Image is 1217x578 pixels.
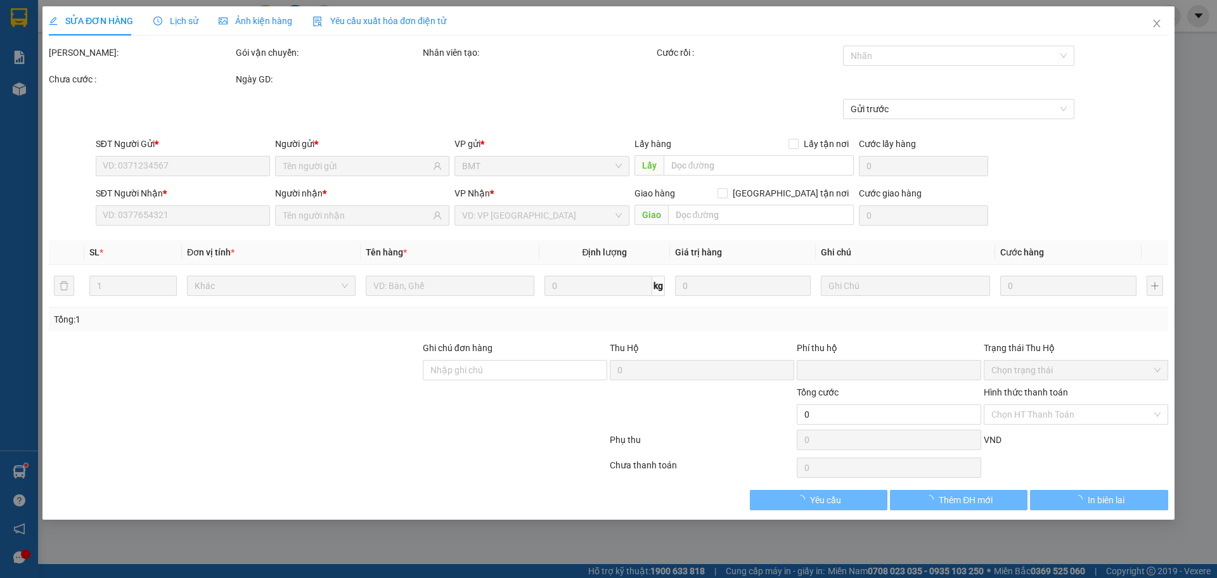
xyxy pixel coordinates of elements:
input: Tên người gửi [283,159,430,173]
div: [PERSON_NAME]: [49,46,233,60]
span: SỬA ĐƠN HÀNG [49,16,133,26]
button: plus [1147,276,1163,296]
div: 0907962169 [108,56,197,74]
input: Dọc đường [664,155,854,176]
span: Khác [195,276,348,295]
span: VND [984,435,1001,445]
div: BMT [11,11,100,26]
div: VP gửi [455,137,629,151]
span: BMT [463,157,622,176]
input: Tên người nhận [283,209,430,222]
span: [GEOGRAPHIC_DATA] tận nơi [728,186,854,200]
div: Trạng thái Thu Hộ [984,341,1168,355]
span: edit [49,16,58,25]
input: Ghi chú đơn hàng [423,360,607,380]
span: Lịch sử [153,16,198,26]
span: Cước hàng [1000,247,1044,257]
input: Ghi Chú [821,276,990,296]
span: Lấy tận nơi [799,137,854,151]
span: Lấy hàng [634,139,671,149]
span: Thêm ĐH mới [939,493,993,507]
th: Ghi chú [816,240,995,265]
input: VD: Bàn, Ghế [366,276,534,296]
label: Cước giao hàng [859,188,922,198]
span: In biên lai [1088,493,1124,507]
button: Yêu cầu [750,490,887,510]
span: Chọn trạng thái [991,361,1161,380]
div: Gói vận chuyển: [236,46,420,60]
div: Phí thu hộ [797,341,981,360]
label: Ghi chú đơn hàng [423,343,493,353]
span: clock-circle [153,16,162,25]
span: Định lượng [583,247,628,257]
input: Dọc đường [668,205,854,225]
div: SĐT Người Gửi [96,137,270,151]
span: SL [89,247,100,257]
span: user [434,162,442,170]
div: Tổng: 1 [54,312,470,326]
span: user [434,211,442,220]
label: Cước lấy hàng [859,139,916,149]
span: Tên hàng [366,247,407,257]
div: Chưa thanh toán [608,458,795,480]
button: In biên lai [1031,490,1168,510]
button: Close [1139,6,1175,42]
button: Thêm ĐH mới [890,490,1027,510]
span: loading [925,495,939,504]
div: Ngày GD: [236,72,420,86]
span: VP Nhận [455,188,491,198]
img: icon [312,16,323,27]
span: Giao hàng [634,188,675,198]
div: Người nhận [275,186,449,200]
div: Trụ sở HCM [108,11,197,41]
span: Giá trị hàng [675,247,722,257]
span: Gửi: [11,12,30,25]
div: trúc [108,41,197,56]
div: 0907962169 [11,41,100,59]
div: A [11,26,100,41]
input: 0 [675,276,811,296]
span: close [1152,18,1162,29]
button: delete [54,276,74,296]
span: Giao [634,205,668,225]
span: picture [219,16,228,25]
div: Người gửi [275,137,449,151]
div: 40.000 [10,82,101,97]
span: Thu Hộ [610,343,639,353]
span: loading [796,495,810,504]
input: Cước giao hàng [859,205,988,226]
span: kg [652,276,665,296]
span: Tổng cước [797,387,839,397]
input: Cước lấy hàng [859,156,988,176]
span: Yêu cầu xuất hóa đơn điện tử [312,16,446,26]
span: CR : [10,83,29,96]
div: Cước rồi : [657,46,841,60]
span: Lấy [634,155,664,176]
label: Hình thức thanh toán [984,387,1068,397]
span: Đơn vị tính [187,247,235,257]
span: Gửi trước [851,100,1067,119]
span: Nhận: [108,12,139,25]
div: SĐT Người Nhận [96,186,270,200]
div: Phụ thu [608,433,795,455]
div: Chưa cước : [49,72,233,86]
span: loading [1074,495,1088,504]
span: Yêu cầu [810,493,841,507]
span: Ảnh kiện hàng [219,16,292,26]
input: 0 [1000,276,1137,296]
div: Nhân viên tạo: [423,46,654,60]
